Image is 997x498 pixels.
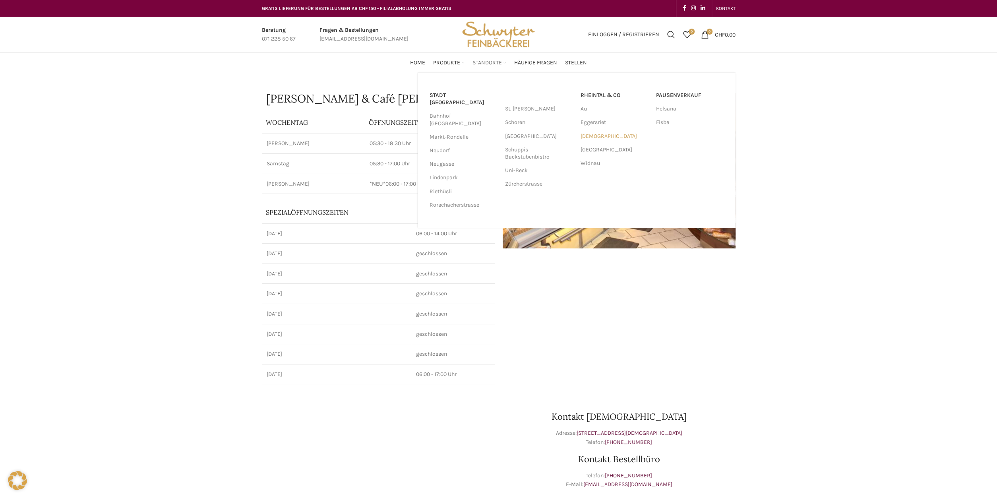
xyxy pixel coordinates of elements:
[697,27,740,43] a: 0 CHF0.00
[505,143,573,164] a: Schuppis Backstubenbistro
[267,230,407,238] p: [DATE]
[267,370,407,378] p: [DATE]
[266,118,361,127] p: Wochentag
[267,180,360,188] p: [PERSON_NAME]
[267,270,407,278] p: [DATE]
[267,140,360,147] p: [PERSON_NAME]
[577,430,682,436] a: [STREET_ADDRESS][DEMOGRAPHIC_DATA]
[262,26,296,44] a: Infobox link
[656,102,724,116] a: Helsana
[416,230,490,238] p: 06:00 - 14:00 Uhr
[712,0,740,16] div: Secondary navigation
[581,130,648,143] a: [DEMOGRAPHIC_DATA]
[503,455,736,463] h3: Kontakt Bestellbüro
[715,31,725,38] span: CHF
[459,17,537,52] img: Bäckerei Schwyter
[716,0,736,16] a: KONTAKT
[267,250,407,258] p: [DATE]
[698,3,708,14] a: Linkedin social link
[679,27,695,43] a: 0
[416,250,490,258] p: geschlossen
[369,118,490,127] p: ÖFFNUNGSZEITEN
[503,471,736,489] p: Telefon: E-Mail:
[430,185,497,198] a: Riethüsli
[505,177,573,191] a: Zürcherstrasse
[433,55,465,71] a: Produkte
[430,157,497,171] a: Neugasse
[472,59,502,67] span: Standorte
[410,59,425,67] span: Home
[605,472,652,479] a: [PHONE_NUMBER]
[416,350,490,358] p: geschlossen
[370,140,490,147] p: 05:30 - 18:30 Uhr
[472,55,506,71] a: Standorte
[514,55,557,71] a: Häufige Fragen
[505,102,573,116] a: St. [PERSON_NAME]
[430,144,497,157] a: Neudorf
[581,89,648,102] a: RHEINTAL & CO
[430,198,497,212] a: Rorschacherstrasse
[663,27,679,43] a: Suchen
[514,59,557,67] span: Häufige Fragen
[416,310,490,318] p: geschlossen
[416,270,490,278] p: geschlossen
[679,27,695,43] div: Meine Wunschliste
[505,130,573,143] a: [GEOGRAPHIC_DATA]
[656,116,724,129] a: Fisba
[267,350,407,358] p: [DATE]
[416,370,490,378] p: 06:00 - 17:00 Uhr
[581,116,648,129] a: Eggersriet
[707,29,712,35] span: 0
[459,31,537,37] a: Site logo
[433,59,460,67] span: Produkte
[267,160,360,168] p: Samstag
[716,6,736,11] span: KONTAKT
[267,290,407,298] p: [DATE]
[565,59,587,67] span: Stellen
[565,55,587,71] a: Stellen
[416,290,490,298] p: geschlossen
[605,439,652,446] a: [PHONE_NUMBER]
[581,102,648,116] a: Au
[430,109,497,130] a: Bahnhof [GEOGRAPHIC_DATA]
[430,130,497,144] a: Markt-Rondelle
[588,32,659,37] span: Einloggen / Registrieren
[689,3,698,14] a: Instagram social link
[680,3,689,14] a: Facebook social link
[262,6,451,11] span: GRATIS LIEFERUNG FÜR BESTELLUNGEN AB CHF 150 - FILIALABHOLUNG IMMER GRATIS
[267,310,407,318] p: [DATE]
[581,143,648,157] a: [GEOGRAPHIC_DATA]
[581,157,648,170] a: Widnau
[258,55,740,71] div: Main navigation
[583,481,672,488] a: [EMAIL_ADDRESS][DOMAIN_NAME]
[266,208,407,217] p: Spezialöffnungszeiten
[715,31,736,38] bdi: 0.00
[262,93,495,104] h1: [PERSON_NAME] & Café [PERSON_NAME]
[584,27,663,43] a: Einloggen / Registrieren
[410,55,425,71] a: Home
[503,412,736,421] h3: Kontakt [DEMOGRAPHIC_DATA]
[656,89,724,102] a: Pausenverkauf
[689,29,695,35] span: 0
[430,171,497,184] a: Lindenpark
[370,160,490,168] p: 05:30 - 17:00 Uhr
[503,429,736,447] p: Adresse: Telefon:
[370,180,490,188] p: 06:00 - 17:00 Uhr
[319,26,408,44] a: Infobox link
[505,116,573,129] a: Schoren
[430,89,497,109] a: Stadt [GEOGRAPHIC_DATA]
[505,164,573,177] a: Uni-Beck
[267,330,407,338] p: [DATE]
[416,330,490,338] p: geschlossen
